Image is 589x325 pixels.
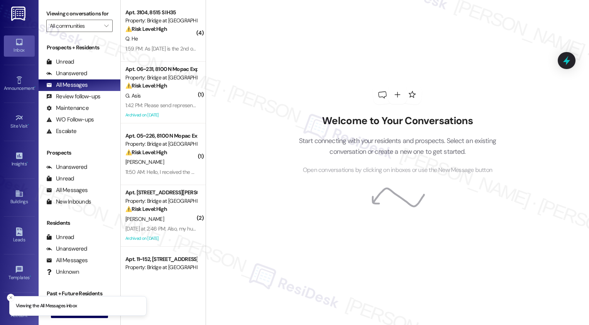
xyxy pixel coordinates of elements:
[46,175,74,183] div: Unread
[27,160,28,165] span: •
[4,111,35,132] a: Site Visit •
[125,35,138,42] span: Q. He
[34,84,35,90] span: •
[125,102,522,109] div: 1:42 PM: Please send representative to your leasing office been camping outside the office & call...
[30,274,31,279] span: •
[50,20,100,32] input: All communities
[287,115,508,127] h2: Welcome to Your Conversations
[125,82,167,89] strong: ⚠️ Risk Level: High
[46,116,94,124] div: WO Follow-ups
[7,294,15,301] button: Close toast
[125,74,197,82] div: Property: Bridge at [GEOGRAPHIC_DATA]
[125,158,164,165] span: [PERSON_NAME]
[46,186,88,194] div: All Messages
[125,8,197,17] div: Apt. 3104, 8515 S IH35
[46,268,79,276] div: Unknown
[39,290,120,298] div: Past + Future Residents
[125,140,197,148] div: Property: Bridge at [GEOGRAPHIC_DATA]
[125,197,197,205] div: Property: Bridge at [GEOGRAPHIC_DATA]
[46,104,89,112] div: Maintenance
[4,301,35,322] a: Account
[125,25,167,32] strong: ⚠️ Risk Level: High
[125,189,197,197] div: Apt. [STREET_ADDRESS][PERSON_NAME]
[16,303,77,310] p: Viewing the All Messages inbox
[28,122,29,128] span: •
[125,65,197,73] div: Apt. 06~231, 8100 N Mopac Expwy
[125,149,167,156] strong: ⚠️ Risk Level: High
[46,127,76,135] div: Escalate
[125,132,197,140] div: Apt. 05~226, 8100 N Mopac Expwy
[4,149,35,170] a: Insights •
[125,110,197,120] div: Archived on [DATE]
[125,92,140,99] span: G. Asis
[4,263,35,284] a: Templates •
[39,219,120,227] div: Residents
[46,8,113,20] label: Viewing conversations for
[4,225,35,246] a: Leads
[39,149,120,157] div: Prospects
[46,69,87,77] div: Unanswered
[46,245,87,253] div: Unanswered
[125,234,197,243] div: Archived on [DATE]
[125,17,197,25] div: Property: Bridge at [GEOGRAPHIC_DATA]
[303,165,492,175] span: Open conversations by clicking on inboxes or use the New Message button
[46,58,74,66] div: Unread
[125,225,540,232] div: [DATE] at 2:46 PM: Also, my husband has been sick the last week and more, and so he said we might...
[125,168,497,175] div: 11:50 AM: Hello, I received the option to sign again, but I still haven't heard back about any of...
[125,263,197,271] div: Property: Bridge at [GEOGRAPHIC_DATA]
[46,198,91,206] div: New Inbounds
[46,93,100,101] div: Review follow-ups
[4,187,35,208] a: Buildings
[11,7,27,21] img: ResiDesk Logo
[39,44,120,52] div: Prospects + Residents
[104,23,108,29] i: 
[46,233,74,241] div: Unread
[287,135,508,157] p: Start connecting with your residents and prospects. Select an existing conversation or create a n...
[125,255,197,263] div: Apt. 11~152, [STREET_ADDRESS]
[4,35,35,56] a: Inbox
[46,163,87,171] div: Unanswered
[125,205,167,212] strong: ⚠️ Risk Level: High
[46,256,88,264] div: All Messages
[125,216,164,222] span: [PERSON_NAME]
[46,81,88,89] div: All Messages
